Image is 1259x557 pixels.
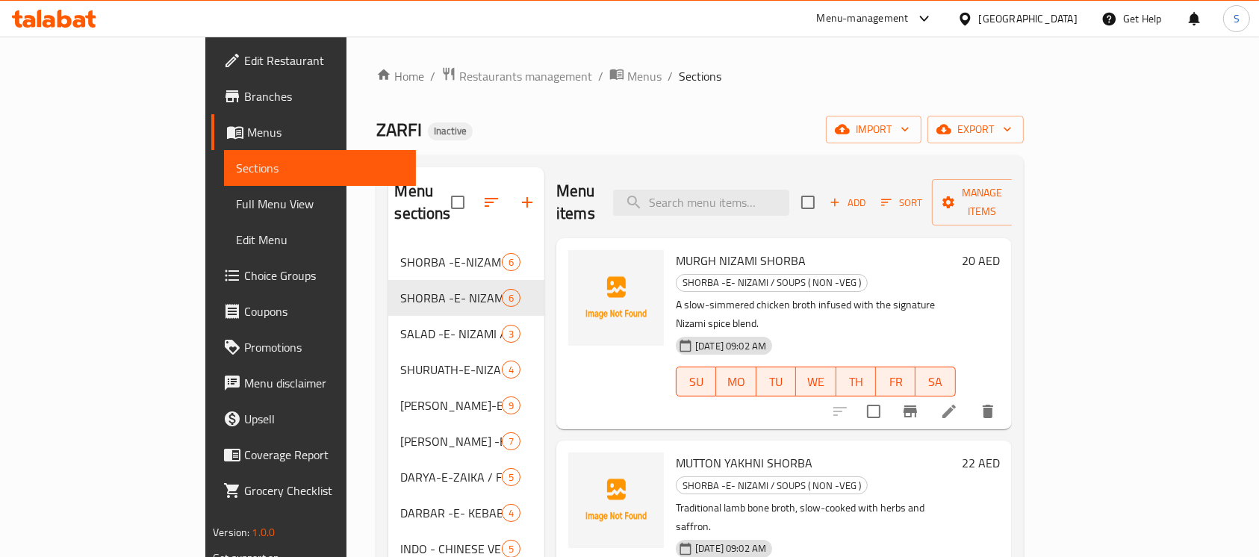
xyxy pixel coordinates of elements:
span: Coupons [244,302,404,320]
img: MUTTON YAKHNI SHORBA [568,452,664,548]
h2: Menu sections [394,180,450,225]
span: Edit Restaurant [244,52,404,69]
span: 5 [503,470,520,485]
button: TU [756,367,796,396]
span: Sort items [871,191,932,214]
span: SHORBA -E- NIZAMI / SOUPS ( NON -VEG ) [677,477,867,494]
a: Coverage Report [211,437,416,473]
span: SU [683,371,710,393]
button: export [927,116,1024,143]
a: Sections [224,150,416,186]
span: SA [921,371,949,393]
span: Inactive [428,125,473,137]
span: Menus [627,67,662,85]
a: Promotions [211,329,416,365]
span: MUTTON YAKHNI SHORBA [676,452,812,474]
div: items [502,432,520,450]
span: 4 [503,363,520,377]
span: Version: [213,523,249,542]
button: MO [716,367,756,396]
div: SHORBA -E- NIZAMI / SOUPS ( NON -VEG ) [400,289,501,307]
a: Upsell [211,401,416,437]
span: TH [842,371,870,393]
div: Menu-management [817,10,909,28]
span: 4 [503,506,520,520]
div: items [502,325,520,343]
span: Coverage Report [244,446,404,464]
span: 3 [503,327,520,341]
span: SALAD -E- NIZAMI / SALADS [400,325,501,343]
div: Inactive [428,122,473,140]
button: TH [836,367,876,396]
li: / [668,67,673,85]
span: Sort [881,194,922,211]
span: Menus [247,123,404,141]
div: SHORBA -E-NIZAMI / SOUPS ( VEG )6 [388,244,544,280]
div: SHORBA -E- NIZAMI / SOUPS ( NON -VEG ) [676,274,868,292]
button: Sort [877,191,926,214]
span: SHORBA -E- NIZAMI / SOUPS ( NON -VEG ) [677,274,867,291]
span: S [1234,10,1240,27]
div: SHURUATH-E-NIZAMI / VEG STARTERS4 [388,352,544,388]
span: 6 [503,255,520,270]
a: Full Menu View [224,186,416,222]
div: SHURUATH-E-NIZAMI / VEG STARTERS [400,361,501,379]
li: / [430,67,435,85]
li: / [598,67,603,85]
span: Add [827,194,868,211]
span: [DATE] 09:02 AM [689,339,772,353]
span: Select to update [858,396,889,427]
a: Edit menu item [940,402,958,420]
span: Promotions [244,338,404,356]
button: FR [876,367,916,396]
a: Edit Menu [224,222,416,258]
h6: 20 AED [962,250,1000,271]
button: Add section [509,184,545,220]
div: items [502,468,520,486]
div: items [502,289,520,307]
p: A slow-simmered chicken broth infused with the signature Nizami spice blend. [676,296,956,333]
a: Grocery Checklist [211,473,416,508]
div: [GEOGRAPHIC_DATA] [979,10,1078,27]
div: items [502,361,520,379]
button: WE [796,367,836,396]
span: Menu disclaimer [244,374,404,392]
a: Choice Groups [211,258,416,293]
span: export [939,120,1012,139]
a: Menus [211,114,416,150]
button: Branch-specific-item [892,393,928,429]
span: DARYA-E-ZAIKA / FISH STARTERS [400,468,501,486]
span: Full Menu View [236,195,404,213]
span: 5 [503,542,520,556]
button: SU [676,367,716,396]
span: MURGH NIZAMI SHORBA [676,249,806,272]
span: Choice Groups [244,267,404,284]
div: [PERSON_NAME]-E-ZAIKA / CHICKEN STARTERS9 [388,388,544,423]
span: TU [762,371,790,393]
button: SA [916,367,955,396]
span: [PERSON_NAME] -E- LAZEEZAT / MUTTON STARTERS [400,432,501,450]
div: items [502,396,520,414]
span: Branches [244,87,404,105]
nav: breadcrumb [376,66,1023,86]
div: SHORBA -E- NIZAMI / SOUPS ( NON -VEG )6 [388,280,544,316]
a: Coupons [211,293,416,329]
button: import [826,116,921,143]
span: MO [722,371,750,393]
span: WE [802,371,830,393]
span: [PERSON_NAME]-E-ZAIKA / CHICKEN STARTERS [400,396,501,414]
span: Manage items [944,184,1020,221]
a: Restaurants management [441,66,592,86]
a: Branches [211,78,416,114]
button: Manage items [932,179,1032,225]
span: Restaurants management [459,67,592,85]
div: DARYA-E-ZAIKA / FISH STARTERS5 [388,459,544,495]
span: DARBAR -E- KEBAB / NON-VEG PLATTERS [400,504,501,522]
a: Menus [609,66,662,86]
span: Select section [792,187,824,218]
div: SHORBA -E- NIZAMI / SOUPS ( NON -VEG ) [676,476,868,494]
span: 9 [503,399,520,413]
img: MURGH NIZAMI SHORBA [568,250,664,346]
